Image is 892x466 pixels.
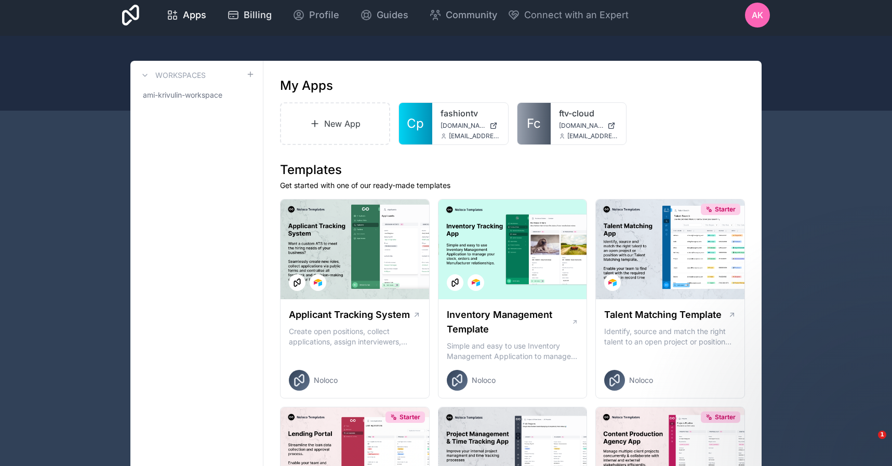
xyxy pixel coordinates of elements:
[183,8,206,22] span: Apps
[289,308,410,322] h1: Applicant Tracking System
[559,107,618,119] a: ftv-cloud
[857,431,882,456] iframe: Intercom live chat
[244,8,272,22] span: Billing
[567,132,618,140] span: [EMAIL_ADDRESS][DOMAIN_NAME]
[559,122,618,130] a: [DOMAIN_NAME]
[314,278,322,287] img: Airtable Logo
[219,4,280,26] a: Billing
[446,8,497,22] span: Community
[472,375,496,385] span: Noloco
[508,8,629,22] button: Connect with an Expert
[604,326,736,347] p: Identify, source and match the right talent to an open project or position with our Talent Matchi...
[715,205,736,214] span: Starter
[559,122,604,130] span: [DOMAIN_NAME]
[878,431,886,439] span: 1
[441,107,500,119] a: fashiontv
[517,103,551,144] a: Fc
[139,69,206,82] a: Workspaces
[447,308,571,337] h1: Inventory Management Template
[421,4,505,26] a: Community
[377,8,408,22] span: Guides
[352,4,417,26] a: Guides
[289,326,421,347] p: Create open positions, collect applications, assign interviewers, centralise candidate feedback a...
[280,180,745,191] p: Get started with one of our ready-made templates
[447,341,579,362] p: Simple and easy to use Inventory Management Application to manage your stock, orders and Manufact...
[449,132,500,140] span: [EMAIL_ADDRESS][DOMAIN_NAME]
[472,278,480,287] img: Airtable Logo
[284,4,348,26] a: Profile
[604,308,722,322] h1: Talent Matching Template
[280,162,745,178] h1: Templates
[400,413,420,421] span: Starter
[608,278,617,287] img: Airtable Logo
[309,8,339,22] span: Profile
[524,8,629,22] span: Connect with an Expert
[158,4,215,26] a: Apps
[280,102,390,145] a: New App
[314,375,338,385] span: Noloco
[527,115,541,132] span: Fc
[139,86,255,104] a: ami-krivulin-workspace
[155,70,206,81] h3: Workspaces
[143,90,222,100] span: ami-krivulin-workspace
[407,115,424,132] span: Cp
[441,122,485,130] span: [DOMAIN_NAME]
[629,375,653,385] span: Noloco
[399,103,432,144] a: Cp
[280,77,333,94] h1: My Apps
[752,9,763,21] span: AK
[441,122,500,130] a: [DOMAIN_NAME]
[684,365,892,438] iframe: Intercom notifications message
